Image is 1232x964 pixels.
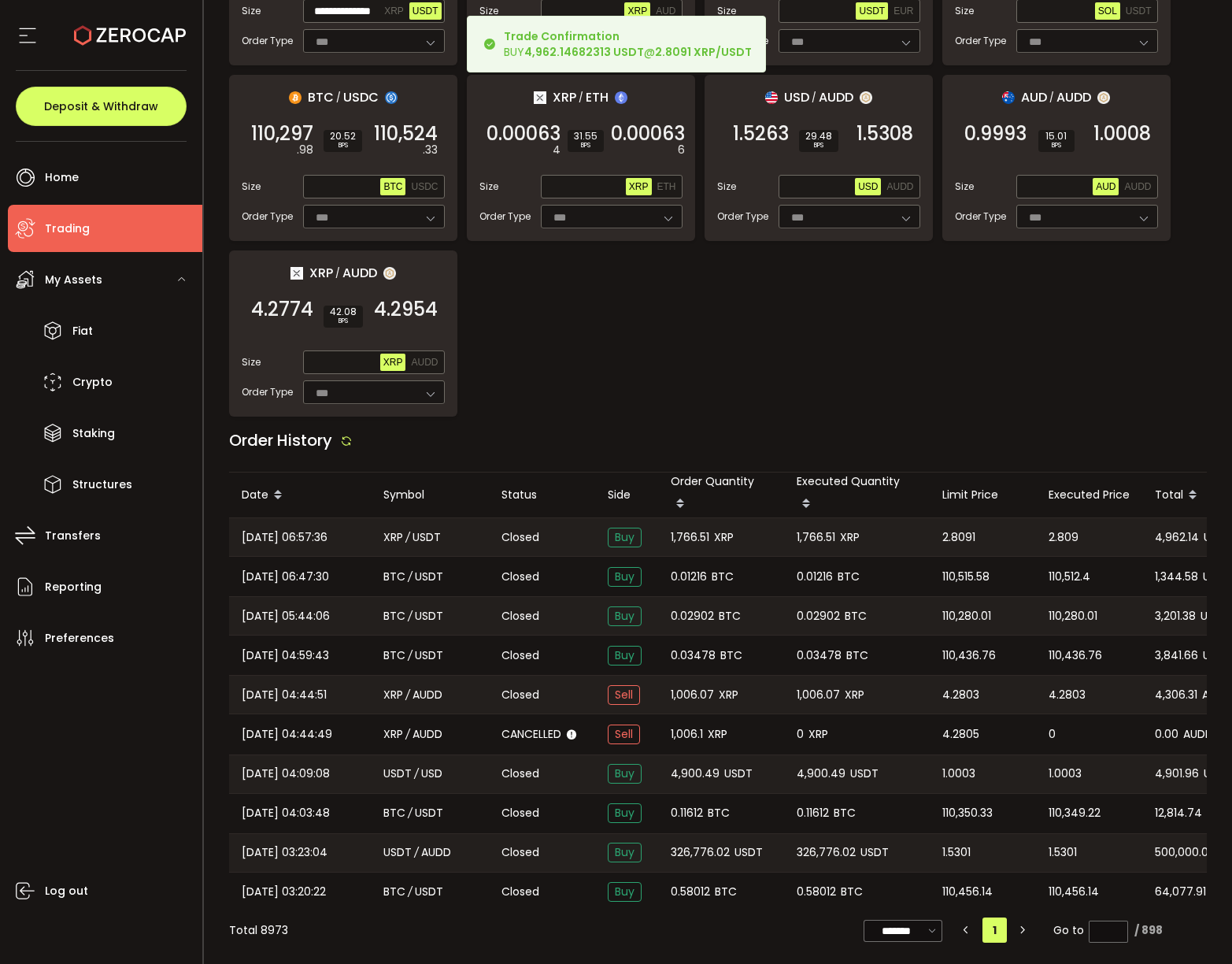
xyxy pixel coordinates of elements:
span: Log out [45,880,88,903]
span: AUDD [413,725,442,743]
span: Buy [608,803,642,823]
span: USDT [413,6,438,17]
li: 1 [982,918,1007,943]
button: BTC [380,178,405,195]
span: 0.11612 [671,804,703,822]
span: USD [784,87,809,107]
span: BTC [838,568,860,586]
div: Side [595,486,658,504]
img: usd_portfolio.svg [765,91,778,104]
span: [DATE] 03:23:04 [242,843,327,862]
span: 3,841.66 [1155,647,1198,665]
span: 1,006.07 [797,686,840,704]
span: 110,436.76 [1049,647,1102,665]
span: 0.02902 [797,607,840,625]
em: / [414,843,419,862]
div: Order Quantity [658,473,784,517]
span: 0.11612 [797,804,829,822]
div: Total 8973 [229,922,288,939]
span: Order Type [242,385,293,399]
em: 4 [553,142,561,158]
span: AUDD [1056,87,1091,107]
span: [DATE] 05:44:06 [242,607,330,625]
span: USDT [415,568,443,586]
img: usdc_portfolio.svg [385,91,398,104]
span: USDT [1203,568,1231,586]
span: 110,297 [251,126,313,142]
div: Chat Widget [1045,794,1232,964]
span: USDT [415,647,443,665]
i: BPS [330,141,356,150]
i: BPS [1045,141,1068,150]
span: 326,776.02 [671,843,730,862]
span: Fiat [72,320,93,343]
button: XRP [624,2,650,20]
span: BTC [383,181,402,192]
em: / [579,91,583,105]
span: 4,901.96 [1155,765,1199,783]
span: 2.8091 [942,528,975,547]
span: USDT [734,843,763,862]
span: Structures [72,473,132,496]
span: Transfers [45,525,101,547]
em: / [405,686,410,704]
span: 0.03478 [797,647,842,665]
span: AUDD [886,181,913,192]
span: Order Type [955,34,1006,48]
span: Order Type [955,209,1006,224]
span: AUD [1096,181,1115,192]
button: ETH [654,178,679,195]
span: Buy [608,764,642,784]
span: BTC [383,883,405,901]
b: 4,962.14682313 USDT [524,44,644,60]
span: 0.02902 [671,607,714,625]
span: [DATE] 06:47:30 [242,568,329,586]
span: Size [479,180,498,194]
span: [DATE] 03:20:22 [242,883,326,901]
span: 1,344.58 [1155,568,1198,586]
span: Size [955,4,974,18]
span: 1.5308 [856,126,913,142]
span: USDT [850,765,879,783]
span: Deposit & Withdraw [44,101,158,112]
span: My Assets [45,269,102,291]
span: XRP [383,528,403,547]
span: BTC [383,647,405,665]
span: 0 [1049,725,1056,743]
span: 110,512.4 [1049,568,1090,586]
span: BTC [383,568,405,586]
span: BTC [715,883,737,901]
img: zuPXiwguUFiBOIQyqLOiXsnnNitlx7q4LCwEbLHADjIpTka+Lip0HH8D0VTrd02z+wEAAAAASUVORK5CYII= [383,267,396,280]
img: xrp_portfolio.png [290,267,303,280]
span: Closed [501,569,539,585]
div: Executed Price [1036,486,1142,504]
span: Buy [608,528,642,547]
div: BUY @ [504,28,752,60]
span: USD [1204,765,1225,783]
span: Order Type [717,209,768,224]
span: Buy [608,882,642,902]
em: 6 [678,142,685,158]
em: / [405,528,410,547]
button: XRP [626,178,652,195]
span: BTC [712,568,734,586]
em: / [408,568,413,586]
div: Limit Price [930,486,1036,504]
span: USDT [1126,6,1152,17]
b: Trade Confirmation [504,28,620,44]
img: xrp_portfolio.png [534,91,546,104]
span: USDT [415,804,443,822]
span: Trading [45,217,90,240]
span: [DATE] 04:09:08 [242,765,330,783]
button: USDC [408,178,441,195]
span: 1.0003 [942,765,975,783]
em: / [405,725,410,743]
span: XRP [384,6,404,17]
em: / [812,91,816,105]
span: 1,006.1 [671,725,703,743]
span: Order Type [242,34,293,48]
button: SOL [1095,2,1120,20]
span: AUDD [1183,725,1213,743]
span: 1.0003 [1049,765,1082,783]
span: USDT [415,607,443,625]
